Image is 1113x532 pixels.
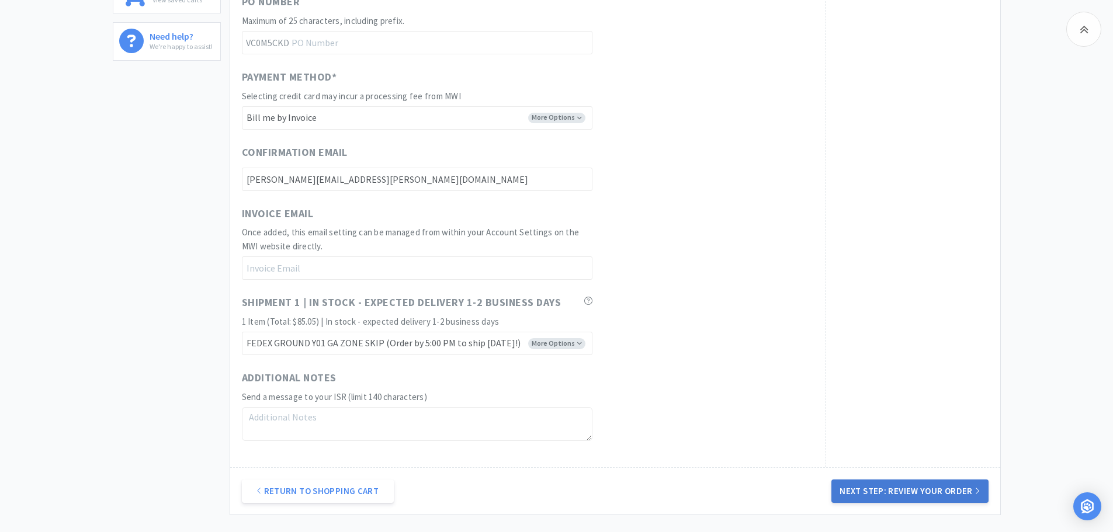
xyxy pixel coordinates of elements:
span: Invoice Email [242,206,314,222]
span: Maximum of 25 characters, including prefix. [242,15,405,26]
span: 1 Item (Total: $85.05) | In stock - expected delivery 1-2 business days [242,316,500,327]
input: Confirmation Email [242,168,592,191]
a: Return to Shopping Cart [242,479,394,503]
span: Selecting credit card may incur a processing fee from MWI [242,91,461,102]
span: Once added, this email setting can be managed from within your Account Settings on the MWI websit... [242,227,580,252]
span: Payment Method * [242,69,337,86]
span: Shipment 1 | In stock - expected delivery 1-2 business days [242,294,561,311]
input: PO Number [242,31,592,54]
span: VC0M5CKD [242,32,292,54]
span: Additional Notes [242,370,337,387]
span: Send a message to your ISR (limit 140 characters) [242,391,427,402]
span: Confirmation Email [242,144,348,161]
div: Open Intercom Messenger [1073,492,1101,520]
h6: Need help? [150,29,213,41]
input: Invoice Email [242,256,592,280]
button: Next Step: Review Your Order [831,479,988,503]
p: We're happy to assist! [150,41,213,52]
